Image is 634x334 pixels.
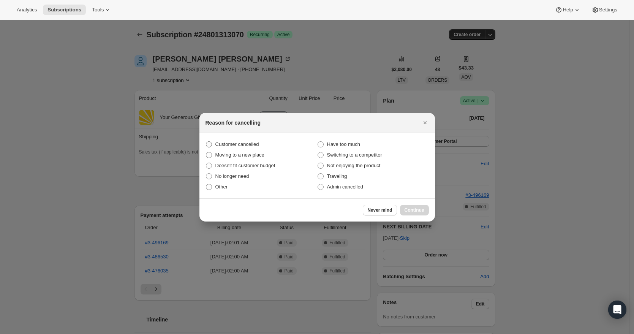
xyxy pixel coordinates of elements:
[587,5,622,15] button: Settings
[550,5,585,15] button: Help
[327,163,381,168] span: Not enjoying the product
[215,141,259,147] span: Customer cancelled
[12,5,41,15] button: Analytics
[87,5,116,15] button: Tools
[327,184,363,190] span: Admin cancelled
[215,184,228,190] span: Other
[327,173,347,179] span: Traveling
[420,117,430,128] button: Close
[43,5,86,15] button: Subscriptions
[215,163,275,168] span: Doesn't fit customer budget
[608,301,626,319] div: Open Intercom Messenger
[92,7,104,13] span: Tools
[363,205,397,215] button: Never mind
[215,152,264,158] span: Moving to a new place
[367,207,392,213] span: Never mind
[563,7,573,13] span: Help
[327,141,360,147] span: Have too much
[215,173,249,179] span: No longer need
[327,152,382,158] span: Switching to a competitor
[599,7,617,13] span: Settings
[47,7,81,13] span: Subscriptions
[17,7,37,13] span: Analytics
[206,119,261,127] h2: Reason for cancelling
